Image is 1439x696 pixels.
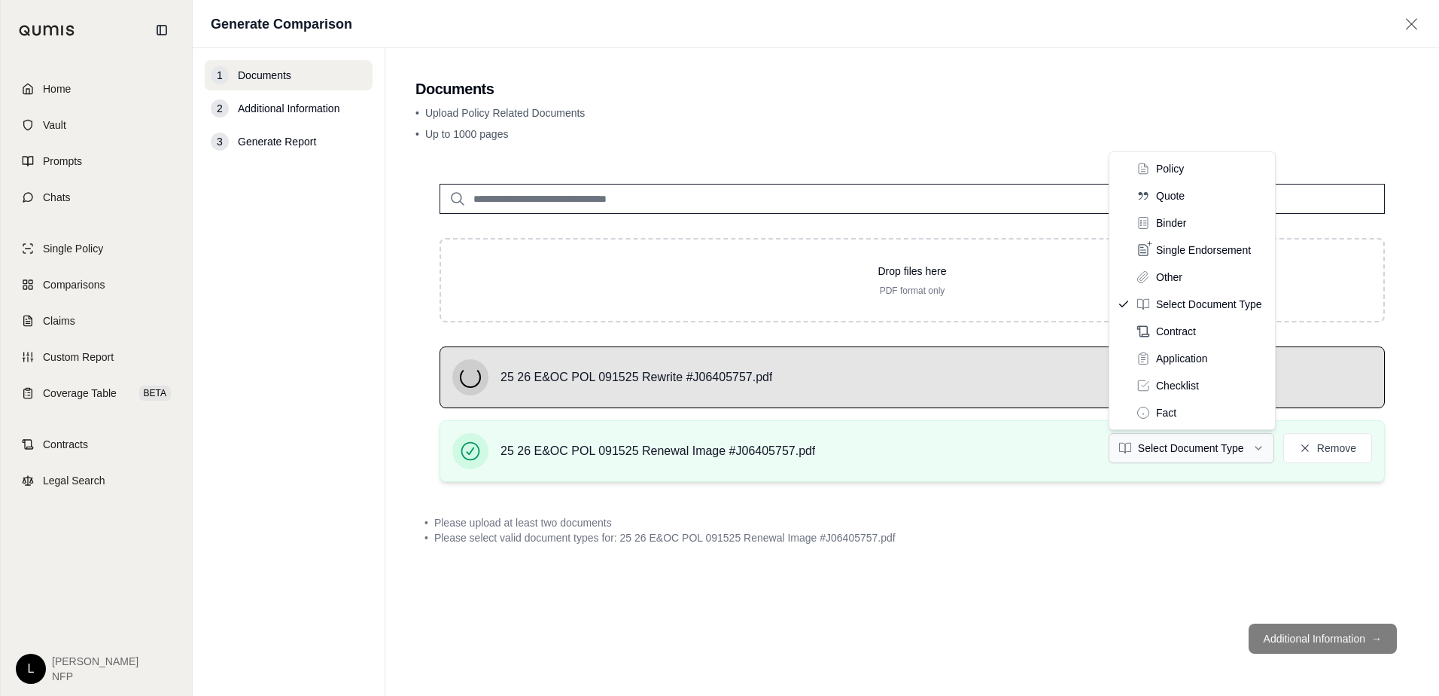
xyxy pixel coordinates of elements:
span: Quote [1156,188,1185,203]
span: Single Endorsement [1156,243,1251,258]
span: Application [1156,351,1208,366]
span: Binder [1156,215,1186,230]
span: Policy [1156,161,1184,176]
span: Select Document Type [1156,297,1262,312]
span: Fact [1156,405,1176,420]
span: Checklist [1156,378,1199,393]
span: Other [1156,270,1182,285]
span: Contract [1156,324,1196,339]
